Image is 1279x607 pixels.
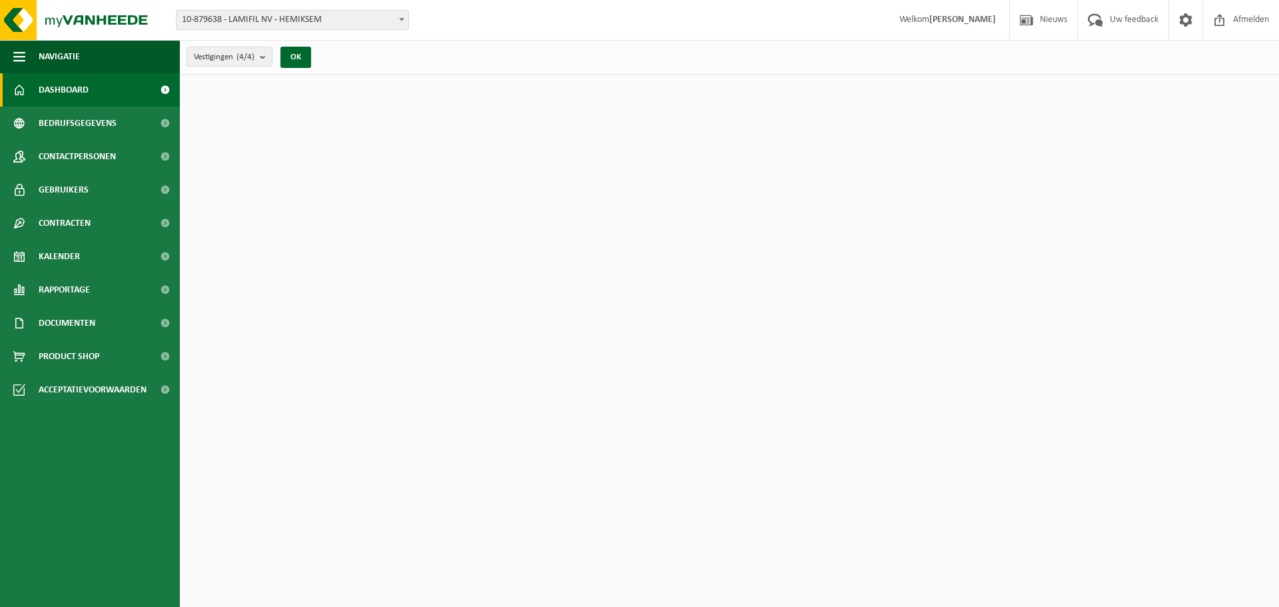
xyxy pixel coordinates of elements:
[39,340,99,373] span: Product Shop
[39,73,89,107] span: Dashboard
[39,273,90,306] span: Rapportage
[176,10,409,30] span: 10-879638 - LAMIFIL NV - HEMIKSEM
[236,53,254,61] count: (4/4)
[39,107,117,140] span: Bedrijfsgegevens
[187,47,272,67] button: Vestigingen(4/4)
[39,207,91,240] span: Contracten
[39,173,89,207] span: Gebruikers
[39,306,95,340] span: Documenten
[39,373,147,406] span: Acceptatievoorwaarden
[39,40,80,73] span: Navigatie
[929,15,996,25] strong: [PERSON_NAME]
[194,47,254,67] span: Vestigingen
[280,47,311,68] button: OK
[39,140,116,173] span: Contactpersonen
[177,11,408,29] span: 10-879638 - LAMIFIL NV - HEMIKSEM
[39,240,80,273] span: Kalender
